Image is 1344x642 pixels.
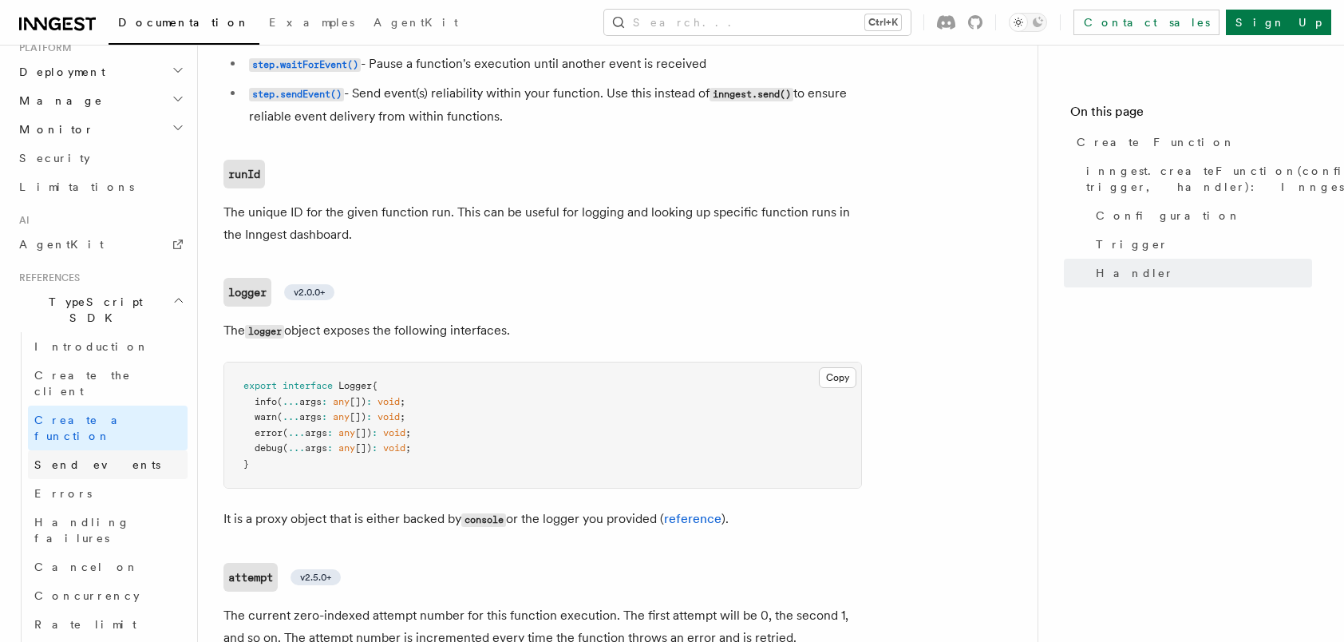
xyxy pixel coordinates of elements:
span: ... [288,442,305,454]
span: void [378,411,400,422]
span: ; [400,411,405,422]
span: []) [350,411,366,422]
span: AI [13,214,30,227]
button: Copy [819,367,856,388]
span: AgentKit [374,16,458,29]
span: Platform [13,42,72,54]
span: ( [277,396,283,407]
button: Monitor [13,115,188,144]
span: } [243,458,249,470]
a: Contact sales [1073,10,1219,35]
button: TypeScript SDK [13,287,188,332]
span: error [255,427,283,438]
span: Concurrency [34,589,140,602]
span: interface [283,380,333,391]
code: console [461,513,506,527]
li: - Pause a function's execution until another event is received [244,53,862,76]
span: debug [255,442,283,454]
span: Logger [338,380,372,391]
span: ( [277,411,283,422]
a: Concurrency [28,581,188,610]
p: The unique ID for the given function run. This can be useful for logging and looking up specific ... [223,201,862,246]
span: ... [288,427,305,438]
span: ( [283,427,288,438]
a: Send events [28,450,188,479]
a: Errors [28,479,188,508]
span: References [13,271,80,284]
span: Introduction [34,340,149,353]
kbd: Ctrl+K [865,14,901,30]
a: Create the client [28,361,188,406]
span: warn [255,411,277,422]
button: Search...Ctrl+K [604,10,911,35]
span: : [372,427,378,438]
a: attempt v2.5.0+ [223,563,341,592]
span: Limitations [19,180,134,193]
span: Handler [1096,265,1174,281]
span: Create the client [34,369,131,398]
a: Sign Up [1226,10,1331,35]
span: args [305,427,327,438]
a: Create Function [1070,128,1312,157]
span: args [305,442,327,454]
a: AgentKit [364,5,468,43]
span: : [322,396,327,407]
code: step.waitForEvent() [249,58,361,72]
span: []) [355,442,372,454]
button: Manage [13,86,188,115]
span: Cancel on [34,561,139,573]
button: Deployment [13,57,188,86]
span: AgentKit [19,238,104,251]
span: : [327,427,333,438]
span: export [243,380,277,391]
span: Configuration [1096,208,1241,224]
span: Manage [13,93,103,109]
span: Rate limit [34,618,136,631]
p: The object exposes the following interfaces. [223,319,862,343]
h4: On this page [1070,102,1312,128]
a: Documentation [109,5,259,45]
a: Security [13,144,188,172]
a: step.waitForEvent() [249,56,361,71]
code: step.sendEvent() [249,88,344,101]
span: Handling failures [34,516,130,545]
code: logger [223,278,271,307]
span: v2.5.0+ [300,571,331,584]
span: : [327,442,333,454]
span: ... [283,396,299,407]
span: any [333,411,350,422]
a: Handler [1089,259,1312,287]
span: []) [355,427,372,438]
span: : [366,396,372,407]
span: any [333,396,350,407]
li: - Send event(s) reliability within your function. Use this instead of to ensure reliable event de... [244,82,862,128]
span: info [255,396,277,407]
code: logger [245,325,284,339]
code: inngest.send() [710,88,793,101]
a: Create a function [28,406,188,450]
span: Examples [269,16,354,29]
span: Documentation [118,16,250,29]
a: inngest.createFunction(configuration, trigger, handler): InngestFunction [1080,157,1312,201]
a: reference [664,511,721,526]
span: v2.0.0+ [294,286,325,299]
a: logger v2.0.0+ [223,278,334,307]
span: ; [405,427,411,438]
span: Deployment [13,64,105,80]
span: any [338,427,355,438]
a: runId [223,160,265,188]
code: attempt [223,563,278,592]
a: Rate limit [28,610,188,639]
a: step.sendEvent() [249,85,344,101]
span: Create Function [1077,134,1235,150]
a: Introduction [28,332,188,361]
span: { [372,380,378,391]
span: void [383,427,405,438]
p: It is a proxy object that is either backed by or the logger you provided ( ). [223,508,862,531]
span: void [378,396,400,407]
a: Examples [259,5,364,43]
span: ; [405,442,411,454]
span: : [322,411,327,422]
button: Toggle dark mode [1009,13,1047,32]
